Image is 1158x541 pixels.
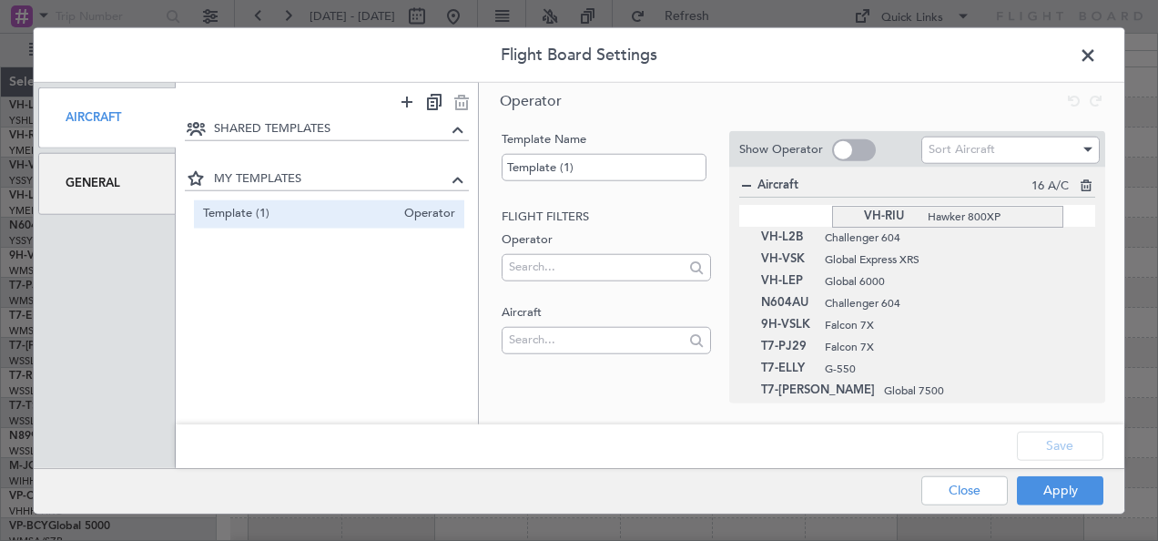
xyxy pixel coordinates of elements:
[825,361,1078,377] span: G-550
[1031,178,1069,196] span: 16 A/C
[761,358,816,380] span: T7-ELLY
[825,295,1078,311] span: Challenger 604
[502,231,710,250] label: Operator
[761,292,816,314] span: N604AU
[757,177,1031,195] span: Aircraft
[825,317,1078,333] span: Falcon 7X
[825,273,1078,290] span: Global 6000
[825,339,1078,355] span: Falcon 7X
[825,251,1078,268] span: Global Express XRS
[761,380,875,402] span: T7-[PERSON_NAME]
[502,131,710,149] label: Template Name
[761,402,816,424] span: T7-RIC
[761,314,816,336] span: 9H-VSLK
[203,204,396,223] span: Template (1)
[214,169,448,188] span: MY TEMPLATES
[502,208,710,226] h2: Flight filters
[500,91,562,111] span: Operator
[509,253,683,281] input: Search...
[761,249,816,270] span: VH-VSK
[929,141,995,158] span: Sort Aircraft
[502,304,710,322] label: Aircraft
[761,336,816,358] span: T7-PJ29
[884,383,1078,399] span: Global 7500
[761,227,816,249] span: VH-L2B
[38,87,176,148] div: Aircraft
[34,28,1124,83] header: Flight Board Settings
[825,230,1078,246] span: Challenger 604
[509,326,683,353] input: Search...
[739,140,823,158] label: Show Operator
[38,153,176,214] div: General
[1017,475,1103,505] button: Apply
[921,475,1008,505] button: Close
[214,120,448,138] span: SHARED TEMPLATES
[761,270,816,292] span: VH-LEP
[395,204,455,223] span: Operator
